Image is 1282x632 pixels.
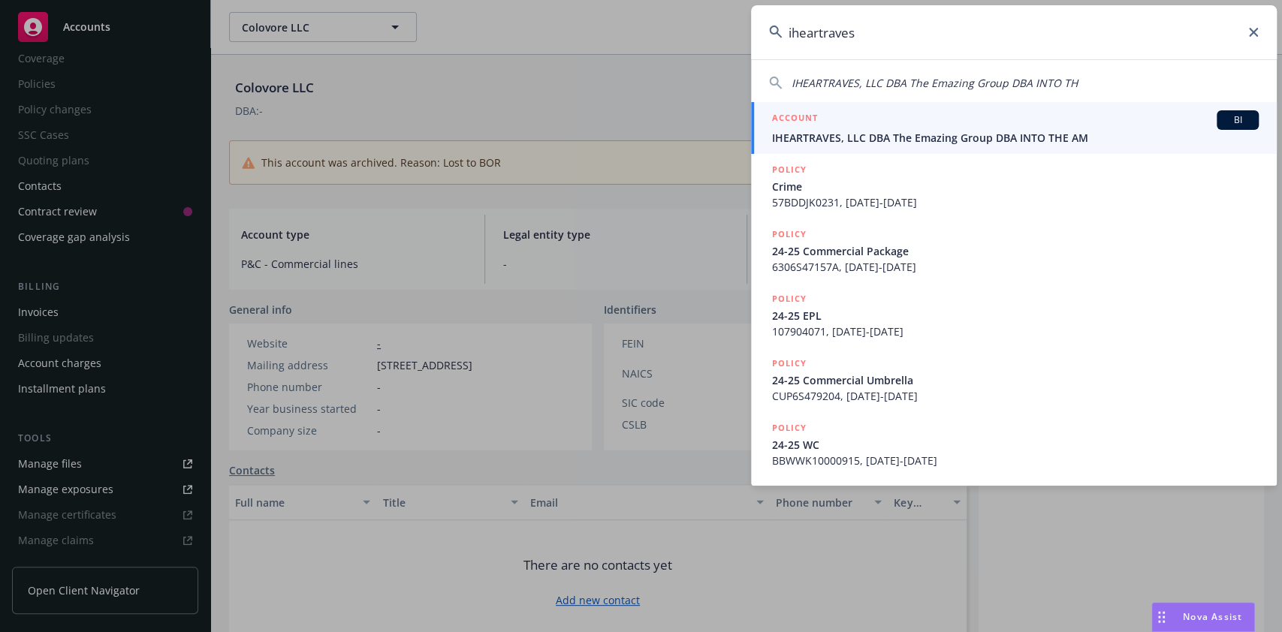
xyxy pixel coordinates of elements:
span: 24-25 Commercial Package [772,243,1259,259]
h5: POLICY [772,420,807,435]
a: POLICY24-25 EPL107904071, [DATE]-[DATE] [751,283,1277,348]
span: BBWWK10000915, [DATE]-[DATE] [772,453,1259,468]
h5: POLICY [772,356,807,371]
h5: ACCOUNT [772,110,818,128]
span: 24-25 EPL [772,308,1259,324]
span: 6306S47157A, [DATE]-[DATE] [772,259,1259,275]
span: 107904071, [DATE]-[DATE] [772,324,1259,339]
span: 57BDDJK0231, [DATE]-[DATE] [772,194,1259,210]
span: IHEARTRAVES, LLC DBA The Emazing Group DBA INTO TH [792,76,1078,90]
span: 24-25 Commercial Umbrella [772,372,1259,388]
h5: POLICY [772,162,807,177]
div: Drag to move [1152,603,1171,631]
a: POLICYCrime57BDDJK0231, [DATE]-[DATE] [751,154,1277,218]
a: POLICY24-25 Commercial Package6306S47157A, [DATE]-[DATE] [751,218,1277,283]
span: IHEARTRAVES, LLC DBA The Emazing Group DBA INTO THE AM [772,130,1259,146]
a: POLICY24-25 Commercial UmbrellaCUP6S479204, [DATE]-[DATE] [751,348,1277,412]
a: ACCOUNTBIIHEARTRAVES, LLC DBA The Emazing Group DBA INTO THE AM [751,102,1277,154]
input: Search... [751,5,1277,59]
span: CUP6S479204, [DATE]-[DATE] [772,388,1259,404]
button: Nova Assist [1151,602,1255,632]
h5: POLICY [772,291,807,306]
h5: POLICY [772,227,807,242]
span: Nova Assist [1183,610,1242,623]
span: 24-25 WC [772,437,1259,453]
span: Crime [772,179,1259,194]
span: BI [1223,113,1253,127]
a: POLICY24-25 WCBBWWK10000915, [DATE]-[DATE] [751,412,1277,477]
